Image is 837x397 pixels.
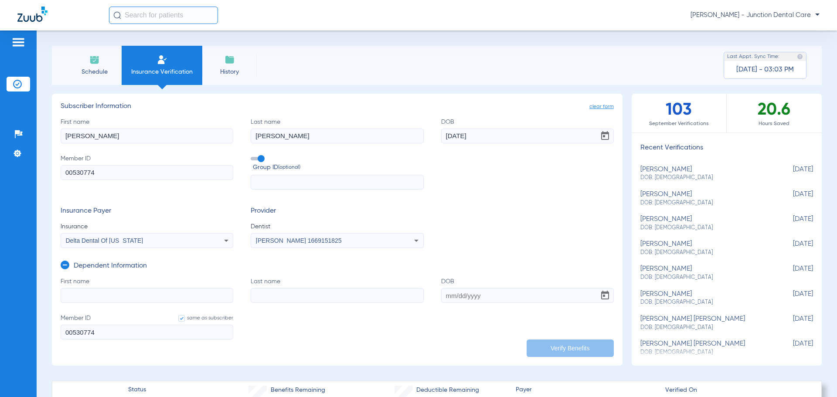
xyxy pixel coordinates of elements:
span: [DATE] [769,340,813,356]
label: Last name [251,277,423,303]
div: [PERSON_NAME] [PERSON_NAME] [640,340,769,356]
span: [DATE] [769,166,813,182]
input: First name [61,129,233,143]
label: First name [61,118,233,143]
span: Insurance Verification [128,68,196,76]
span: Group ID [253,163,423,172]
div: [PERSON_NAME] [PERSON_NAME] [640,315,769,331]
label: DOB [441,277,614,303]
span: History [209,68,250,76]
span: Dentist [251,222,423,231]
h3: Insurance Payer [61,207,233,216]
div: [PERSON_NAME] [640,240,769,256]
span: DOB: [DEMOGRAPHIC_DATA] [640,274,769,282]
button: Open calendar [596,127,614,145]
h3: Dependent Information [74,262,147,271]
input: First name [61,288,233,303]
small: (optional) [278,163,300,172]
span: Payer [516,385,658,394]
div: [PERSON_NAME] [640,265,769,281]
span: Last Appt. Sync Time: [727,52,779,61]
span: [DATE] - 03:03 PM [736,65,794,74]
span: Schedule [74,68,115,76]
span: [DATE] [769,290,813,306]
h3: Recent Verifications [632,144,822,153]
span: DOB: [DEMOGRAPHIC_DATA] [640,324,769,332]
img: Search Icon [113,11,121,19]
span: [PERSON_NAME] - Junction Dental Care [691,11,820,20]
input: DOBOpen calendar [441,288,614,303]
span: [PERSON_NAME] 1669151825 [256,237,342,244]
div: [PERSON_NAME] [640,166,769,182]
span: DOB: [DEMOGRAPHIC_DATA] [640,249,769,257]
span: clear form [589,102,614,111]
span: Insurance [61,222,233,231]
span: Hours Saved [727,119,822,128]
span: DOB: [DEMOGRAPHIC_DATA] [640,299,769,306]
img: Manual Insurance Verification [157,54,167,65]
span: Deductible Remaining [416,386,479,395]
span: DOB: [DEMOGRAPHIC_DATA] [640,174,769,182]
span: Benefits Remaining [271,386,325,395]
span: [DATE] [769,215,813,231]
label: Member ID [61,314,233,339]
span: DOB: [DEMOGRAPHIC_DATA] [640,224,769,232]
h3: Provider [251,207,423,216]
button: Verify Benefits [527,339,614,357]
h3: Subscriber Information [61,102,614,111]
input: Search for patients [109,7,218,24]
label: DOB [441,118,614,143]
img: Schedule [89,54,100,65]
span: September Verifications [632,119,726,128]
button: Open calendar [596,287,614,304]
input: Member ID [61,165,233,180]
span: [DATE] [769,190,813,207]
img: hamburger-icon [11,37,25,48]
input: Last name [251,288,423,303]
span: Status [128,385,146,394]
div: [PERSON_NAME] [640,290,769,306]
div: 103 [632,94,727,132]
span: [DATE] [769,240,813,256]
span: [DATE] [769,265,813,281]
span: Delta Dental Of [US_STATE] [66,237,143,244]
input: DOBOpen calendar [441,129,614,143]
div: 20.6 [727,94,822,132]
label: First name [61,277,233,303]
span: [DATE] [769,315,813,331]
img: History [225,54,235,65]
div: [PERSON_NAME] [640,190,769,207]
label: Member ID [61,154,233,190]
img: last sync help info [797,54,803,60]
label: Last name [251,118,423,143]
img: Zuub Logo [17,7,48,22]
input: Last name [251,129,423,143]
label: same as subscriber [170,314,233,322]
div: [PERSON_NAME] [640,215,769,231]
span: DOB: [DEMOGRAPHIC_DATA] [640,199,769,207]
span: Verified On [665,386,807,395]
input: Member IDsame as subscriber [61,325,233,339]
